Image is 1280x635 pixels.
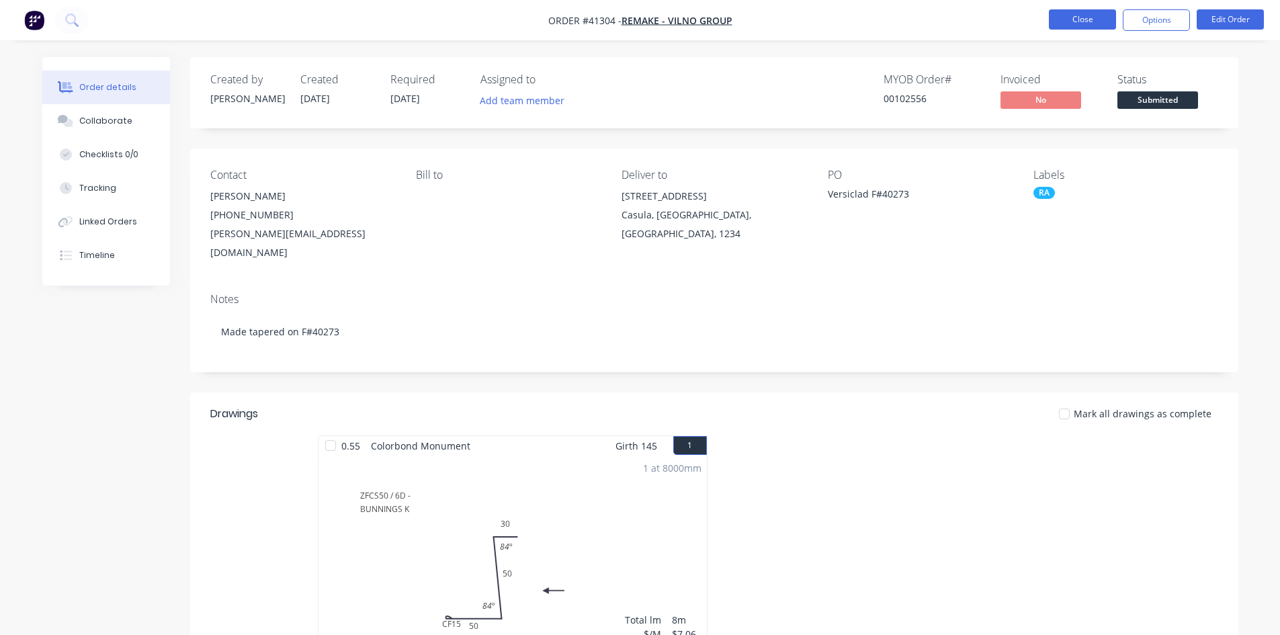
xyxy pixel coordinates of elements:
[1117,73,1218,86] div: Status
[1033,187,1055,199] div: RA
[210,406,258,422] div: Drawings
[210,187,394,262] div: [PERSON_NAME][PHONE_NUMBER][PERSON_NAME][EMAIL_ADDRESS][DOMAIN_NAME]
[210,293,1218,306] div: Notes
[390,73,464,86] div: Required
[884,73,984,86] div: MYOB Order #
[210,169,394,181] div: Contact
[1197,9,1264,30] button: Edit Order
[1000,91,1081,108] span: No
[300,92,330,105] span: [DATE]
[472,91,571,110] button: Add team member
[79,182,116,194] div: Tracking
[300,73,374,86] div: Created
[1117,91,1198,108] span: Submitted
[42,171,170,205] button: Tracking
[390,92,420,105] span: [DATE]
[210,206,394,224] div: [PHONE_NUMBER]
[79,249,115,261] div: Timeline
[1117,91,1198,112] button: Submitted
[210,91,284,105] div: [PERSON_NAME]
[622,206,806,243] div: Casula, [GEOGRAPHIC_DATA], [GEOGRAPHIC_DATA], 1234
[336,436,366,456] span: 0.55
[366,436,476,456] span: Colorbond Monument
[210,224,394,262] div: [PERSON_NAME][EMAIL_ADDRESS][DOMAIN_NAME]
[79,115,132,127] div: Collaborate
[1033,169,1218,181] div: Labels
[210,311,1218,352] div: Made tapered on F#40273
[42,205,170,239] button: Linked Orders
[828,187,996,206] div: Versiclad F#40273
[548,14,622,27] span: Order #41304 -
[643,461,701,475] div: 1 at 8000mm
[672,613,701,627] div: 8m
[828,169,1012,181] div: PO
[1049,9,1116,30] button: Close
[79,149,138,161] div: Checklists 0/0
[622,14,732,27] a: REMAKE - VILNO GROUP
[480,91,572,110] button: Add team member
[615,436,657,456] span: Girth 145
[416,169,600,181] div: Bill to
[24,10,44,30] img: Factory
[673,436,707,455] button: 1
[79,81,136,93] div: Order details
[79,216,137,228] div: Linked Orders
[42,239,170,272] button: Timeline
[622,169,806,181] div: Deliver to
[1123,9,1190,31] button: Options
[210,73,284,86] div: Created by
[42,138,170,171] button: Checklists 0/0
[1000,73,1101,86] div: Invoiced
[480,73,615,86] div: Assigned to
[625,613,661,627] div: Total lm
[42,104,170,138] button: Collaborate
[1074,407,1211,421] span: Mark all drawings as complete
[42,71,170,104] button: Order details
[210,187,394,206] div: [PERSON_NAME]
[622,187,806,206] div: [STREET_ADDRESS]
[622,187,806,243] div: [STREET_ADDRESS]Casula, [GEOGRAPHIC_DATA], [GEOGRAPHIC_DATA], 1234
[884,91,984,105] div: 00102556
